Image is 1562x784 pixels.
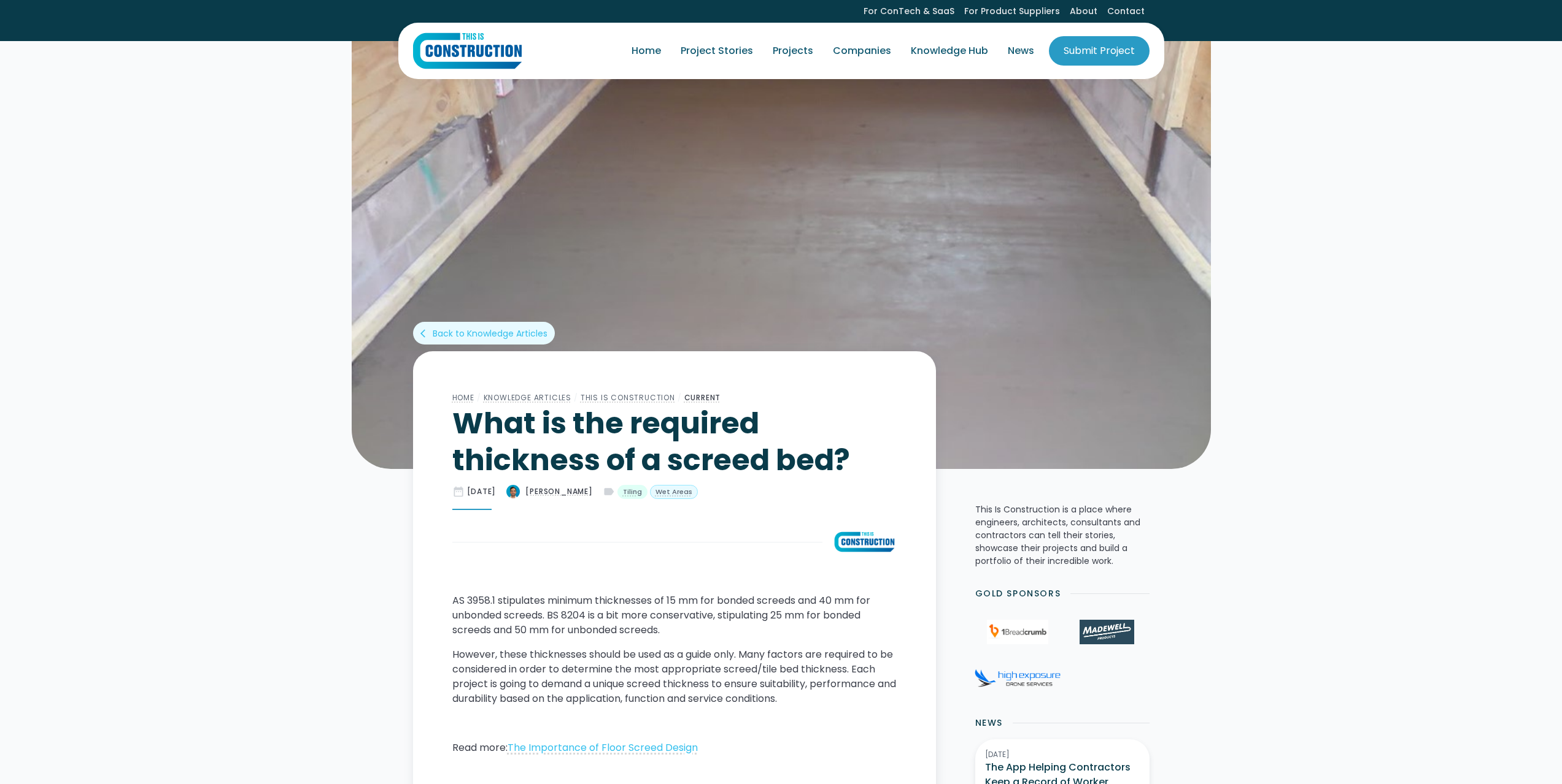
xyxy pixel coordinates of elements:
a: Project Stories [671,34,763,68]
a: Submit Project [1049,36,1150,66]
h2: Gold Sponsors [975,587,1061,600]
img: 1Breadcrumb [987,620,1048,644]
p: However, these thicknesses should be used as a guide only. Many factors are required to be consid... [452,647,897,706]
a: Home [452,392,474,403]
a: Tiling [617,485,648,500]
div: [DATE] [467,486,497,497]
div: Back to Knowledge Articles [433,327,547,340]
a: Knowledge Articles [484,392,571,403]
div: / [474,390,484,405]
img: What is the required thickness of a screed bed? [832,530,897,554]
div: arrow_back_ios [420,327,430,340]
a: Wet Areas [650,485,698,500]
div: / [675,390,684,405]
a: arrow_back_iosBack to Knowledge Articles [413,322,555,344]
img: This Is Construction Logo [413,32,522,69]
a: home [413,32,522,69]
div: Submit Project [1064,44,1135,58]
div: Wet Areas [655,487,692,497]
h1: What is the required thickness of a screed bed? [452,405,897,479]
a: The Importance of Floor Screed Design [508,740,698,755]
p: This Is Construction is a place where engineers, architects, consultants and contractors can tell... [975,503,1150,568]
p: Read more: [452,740,897,755]
div: [DATE] [985,749,1140,760]
img: What is the required thickness of a screed bed? [506,484,520,499]
div: / [571,390,581,405]
a: Companies [823,34,901,68]
div: [PERSON_NAME] [525,486,592,497]
div: Tiling [623,487,642,497]
a: News [998,34,1044,68]
div: date_range [452,485,465,498]
p: AS 3958.1 stipulates minimum thicknesses of 15 mm for bonded screeds and 40 mm for unbonded scree... [452,593,897,637]
a: Home [622,34,671,68]
a: This Is Construction [581,392,675,403]
img: Madewell Products [1080,620,1134,644]
a: Projects [763,34,823,68]
a: Knowledge Hub [901,34,998,68]
img: What is the required thickness of a screed bed? [352,40,1211,469]
a: [PERSON_NAME] [506,484,592,499]
div: label [603,485,615,498]
h2: News [975,717,1003,729]
img: High Exposure [975,669,1061,687]
a: Current [684,392,721,403]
